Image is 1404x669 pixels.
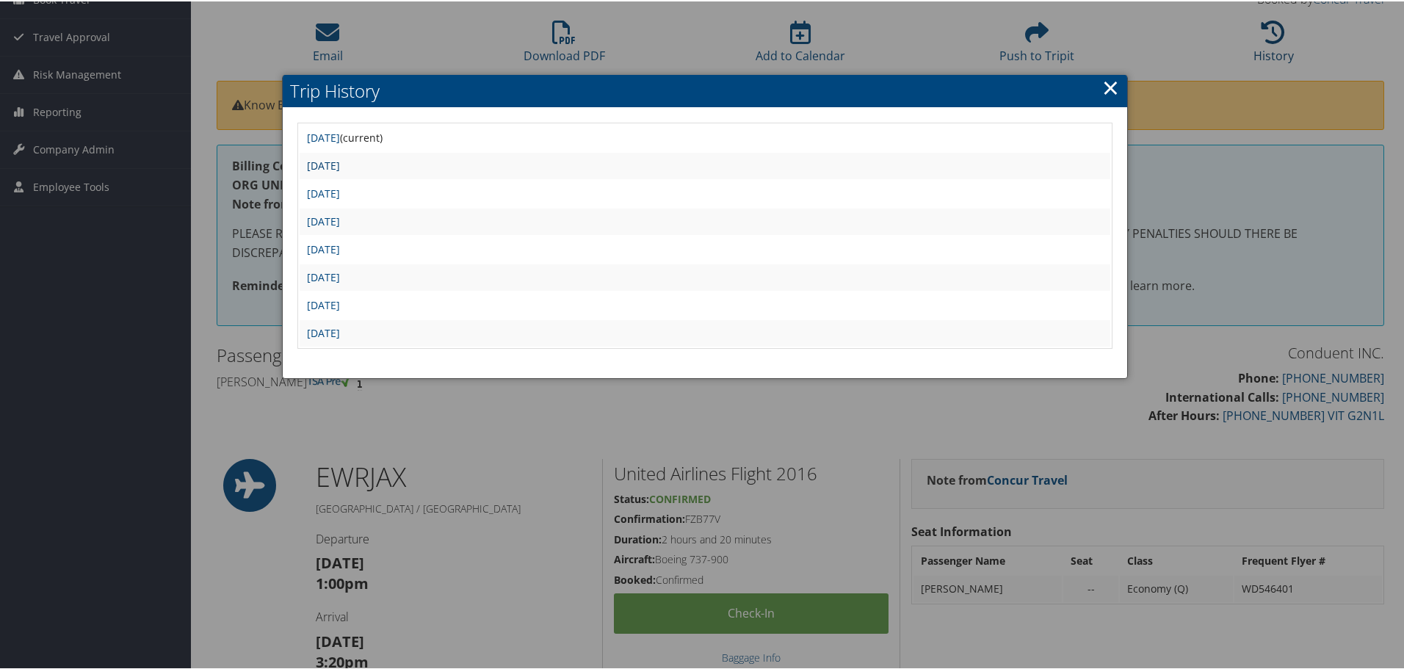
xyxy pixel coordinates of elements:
td: (current) [300,123,1110,150]
a: [DATE] [307,269,340,283]
a: [DATE] [307,325,340,339]
a: [DATE] [307,241,340,255]
h2: Trip History [283,73,1127,106]
a: [DATE] [307,297,340,311]
a: [DATE] [307,185,340,199]
a: [DATE] [307,129,340,143]
a: × [1102,71,1119,101]
a: [DATE] [307,213,340,227]
a: [DATE] [307,157,340,171]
